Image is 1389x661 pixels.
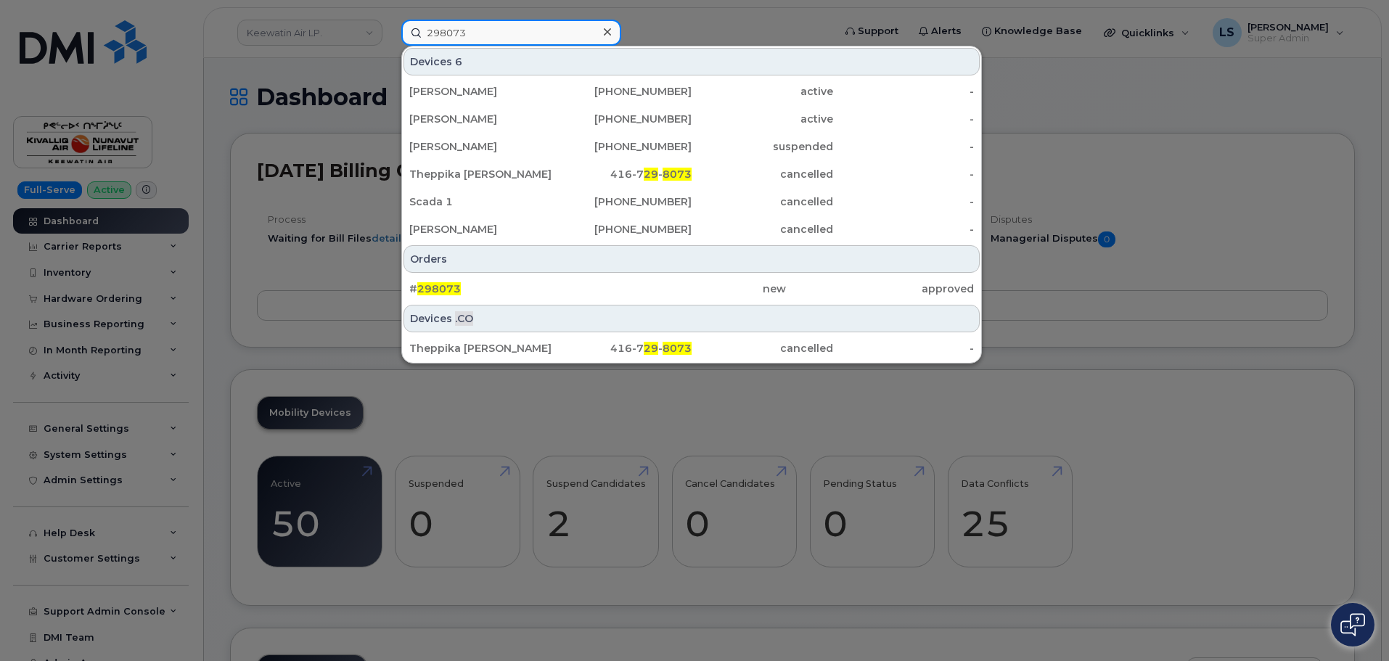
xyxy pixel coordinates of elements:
[403,189,980,215] a: Scada 1[PHONE_NUMBER]cancelled-
[403,134,980,160] a: [PERSON_NAME][PHONE_NUMBER]suspended-
[403,106,980,132] a: [PERSON_NAME][PHONE_NUMBER]active-
[663,168,692,181] span: 8073
[409,341,551,356] div: Theppika [PERSON_NAME]
[455,54,462,69] span: 6
[692,194,833,209] div: cancelled
[551,139,692,154] div: [PHONE_NUMBER]
[663,342,692,355] span: 8073
[833,84,975,99] div: -
[644,342,658,355] span: 29
[551,167,692,181] div: 416-7 -
[409,282,597,296] div: #
[692,222,833,237] div: cancelled
[403,48,980,75] div: Devices
[692,167,833,181] div: cancelled
[403,276,980,302] a: #298073newapproved
[551,112,692,126] div: [PHONE_NUMBER]
[833,139,975,154] div: -
[551,84,692,99] div: [PHONE_NUMBER]
[833,112,975,126] div: -
[551,194,692,209] div: [PHONE_NUMBER]
[1340,613,1365,636] img: Open chat
[409,167,551,181] div: Theppika [PERSON_NAME]
[692,112,833,126] div: active
[409,194,551,209] div: Scada 1
[409,84,551,99] div: [PERSON_NAME]
[833,222,975,237] div: -
[417,282,461,295] span: 298073
[786,282,974,296] div: approved
[833,341,975,356] div: -
[597,282,785,296] div: new
[455,311,473,326] span: .CO
[692,84,833,99] div: active
[403,245,980,273] div: Orders
[403,335,980,361] a: Theppika [PERSON_NAME]416-729-8073cancelled-
[692,341,833,356] div: cancelled
[403,78,980,104] a: [PERSON_NAME][PHONE_NUMBER]active-
[403,305,980,332] div: Devices
[551,341,692,356] div: 416-7 -
[403,216,980,242] a: [PERSON_NAME][PHONE_NUMBER]cancelled-
[644,168,658,181] span: 29
[551,222,692,237] div: [PHONE_NUMBER]
[409,222,551,237] div: [PERSON_NAME]
[833,167,975,181] div: -
[692,139,833,154] div: suspended
[409,112,551,126] div: [PERSON_NAME]
[403,161,980,187] a: Theppika [PERSON_NAME]416-729-8073cancelled-
[833,194,975,209] div: -
[409,139,551,154] div: [PERSON_NAME]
